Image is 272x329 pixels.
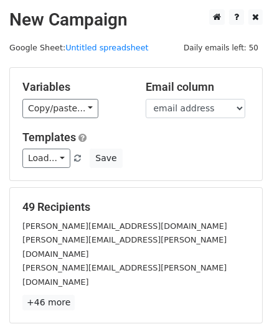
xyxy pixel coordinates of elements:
[9,43,149,52] small: Google Sheet:
[146,80,250,94] h5: Email column
[90,149,122,168] button: Save
[22,99,98,118] a: Copy/paste...
[22,200,250,214] h5: 49 Recipients
[22,221,227,231] small: [PERSON_NAME][EMAIL_ADDRESS][DOMAIN_NAME]
[179,41,263,55] span: Daily emails left: 50
[22,149,70,168] a: Load...
[9,9,263,30] h2: New Campaign
[179,43,263,52] a: Daily emails left: 50
[22,295,75,310] a: +46 more
[65,43,148,52] a: Untitled spreadsheet
[22,235,227,259] small: [PERSON_NAME][EMAIL_ADDRESS][PERSON_NAME][DOMAIN_NAME]
[22,131,76,144] a: Templates
[210,269,272,329] iframe: Chat Widget
[22,80,127,94] h5: Variables
[22,263,227,287] small: [PERSON_NAME][EMAIL_ADDRESS][PERSON_NAME][DOMAIN_NAME]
